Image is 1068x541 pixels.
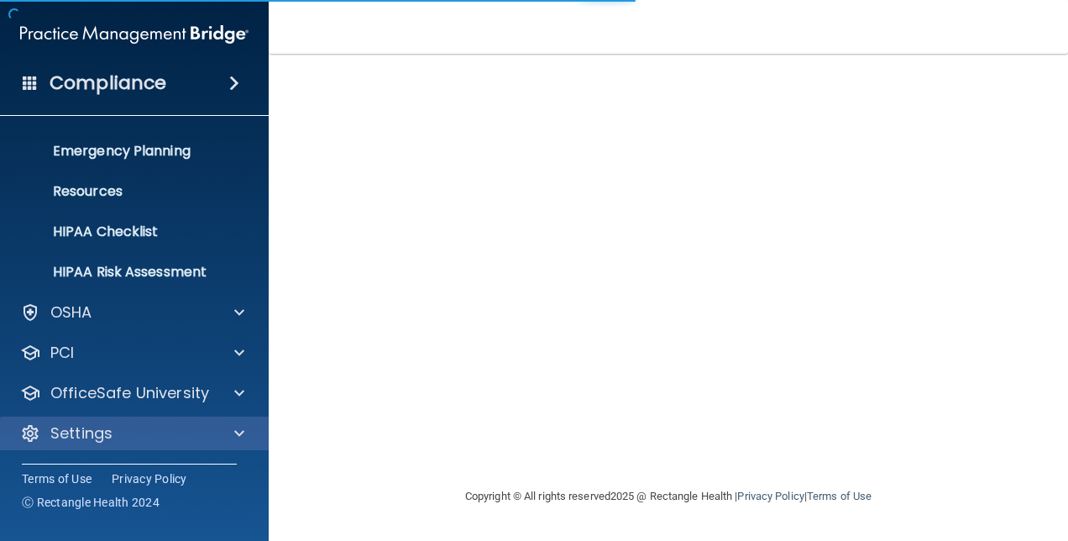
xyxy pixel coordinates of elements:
p: PCI [50,343,74,363]
a: Terms of Use [22,470,92,487]
div: Copyright © All rights reserved 2025 @ Rectangle Health | | [362,470,975,523]
a: Settings [20,423,244,444]
a: Privacy Policy [737,490,804,502]
a: Privacy Policy [112,470,187,487]
a: OSHA [20,302,244,323]
p: Settings [50,423,113,444]
p: HIPAA Risk Assessment [11,264,240,281]
img: PMB logo [20,18,249,51]
h4: Compliance [50,71,166,95]
p: OSHA [50,302,92,323]
a: Terms of Use [807,490,872,502]
p: Emergency Planning [11,143,240,160]
a: OfficeSafe University [20,383,244,403]
p: HIPAA Checklist [11,223,240,240]
span: Ⓒ Rectangle Health 2024 [22,494,160,511]
a: PCI [20,343,244,363]
p: Resources [11,183,240,200]
p: OfficeSafe University [50,383,209,403]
